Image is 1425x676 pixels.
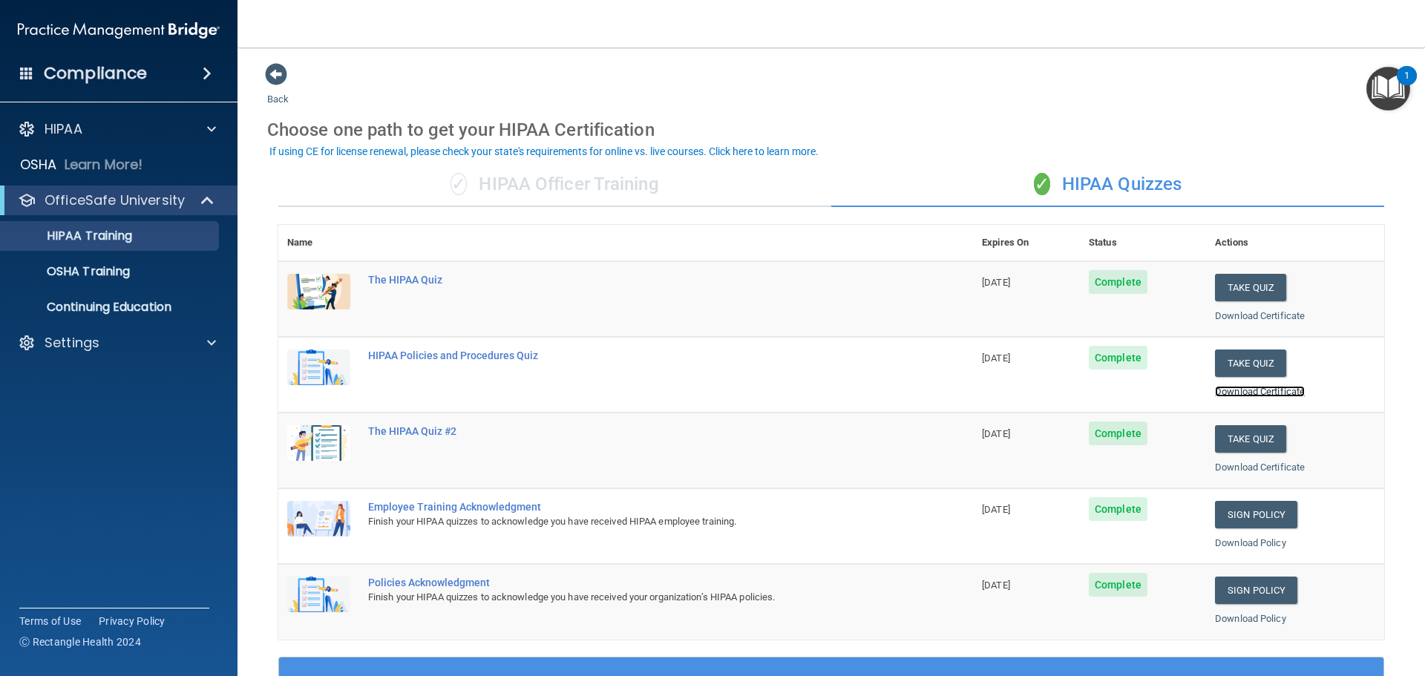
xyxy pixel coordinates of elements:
span: [DATE] [982,277,1010,288]
div: 1 [1404,76,1409,95]
span: [DATE] [982,580,1010,591]
p: Settings [45,334,99,352]
div: HIPAA Policies and Procedures Quiz [368,350,899,361]
span: Complete [1089,573,1147,597]
p: HIPAA Training [10,229,132,243]
p: Continuing Education [10,300,212,315]
th: Status [1080,225,1206,261]
div: HIPAA Officer Training [278,163,831,207]
span: [DATE] [982,352,1010,364]
span: [DATE] [982,504,1010,515]
a: Back [267,76,289,105]
button: If using CE for license renewal, please check your state's requirements for online vs. live cours... [267,144,821,159]
th: Actions [1206,225,1384,261]
span: ✓ [1034,173,1050,195]
a: Download Policy [1215,537,1286,548]
a: Settings [18,334,216,352]
iframe: Drift Widget Chat Controller [1168,571,1407,630]
button: Take Quiz [1215,274,1286,301]
span: Complete [1089,270,1147,294]
p: OSHA Training [10,264,130,279]
button: Take Quiz [1215,425,1286,453]
a: OfficeSafe University [18,191,215,209]
div: The HIPAA Quiz #2 [368,425,899,437]
a: Sign Policy [1215,501,1297,528]
button: Take Quiz [1215,350,1286,377]
div: Finish your HIPAA quizzes to acknowledge you have received your organization’s HIPAA policies. [368,588,899,606]
span: Ⓒ Rectangle Health 2024 [19,634,141,649]
div: Choose one path to get your HIPAA Certification [267,108,1395,151]
div: Employee Training Acknowledgment [368,501,899,513]
div: If using CE for license renewal, please check your state's requirements for online vs. live cours... [269,146,819,157]
p: HIPAA [45,120,82,138]
span: Complete [1089,421,1147,445]
p: Learn More! [65,156,143,174]
a: HIPAA [18,120,216,138]
span: Complete [1089,346,1147,370]
th: Expires On [973,225,1080,261]
span: ✓ [451,173,467,195]
a: Download Certificate [1215,310,1305,321]
a: Download Certificate [1215,462,1305,473]
h4: Compliance [44,63,147,84]
span: Complete [1089,497,1147,521]
div: Finish your HIPAA quizzes to acknowledge you have received HIPAA employee training. [368,513,899,531]
button: Open Resource Center, 1 new notification [1366,67,1410,111]
p: OSHA [20,156,57,174]
a: Privacy Policy [99,614,166,629]
img: PMB logo [18,16,220,45]
a: Terms of Use [19,614,81,629]
a: Download Certificate [1215,386,1305,397]
div: The HIPAA Quiz [368,274,899,286]
div: HIPAA Quizzes [831,163,1384,207]
th: Name [278,225,359,261]
p: OfficeSafe University [45,191,185,209]
div: Policies Acknowledgment [368,577,899,588]
span: [DATE] [982,428,1010,439]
